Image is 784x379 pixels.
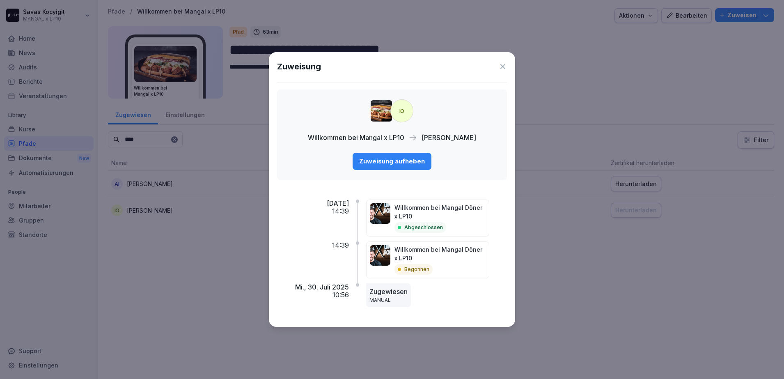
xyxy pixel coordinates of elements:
h1: Zuweisung [277,60,321,73]
p: Willkommen bei Mangal x LP10 [308,133,404,142]
p: [PERSON_NAME] [422,133,476,142]
img: hgf97z4s9c5ku9x7egefqalq.png [371,100,392,122]
p: Abgeschlossen [404,224,443,231]
p: Zugewiesen [369,287,408,296]
button: Zuweisung aufheben [353,153,431,170]
p: Willkommen bei Mangal Döner x LP10 [394,245,486,262]
p: [DATE] [327,200,349,207]
img: x022m68my2ctsma9dgr7k5hg.png [370,203,390,224]
p: Willkommen bei Mangal Döner x LP10 [394,203,486,221]
p: 14:39 [332,241,349,249]
img: x022m68my2ctsma9dgr7k5hg.png [370,245,390,266]
div: Zuweisung aufheben [359,157,425,166]
p: 14:39 [332,207,349,215]
p: 10:56 [332,291,349,299]
p: Mi., 30. Juli 2025 [295,283,349,291]
p: MANUAL [369,296,408,304]
div: IO [390,99,413,122]
p: Begonnen [404,266,429,273]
